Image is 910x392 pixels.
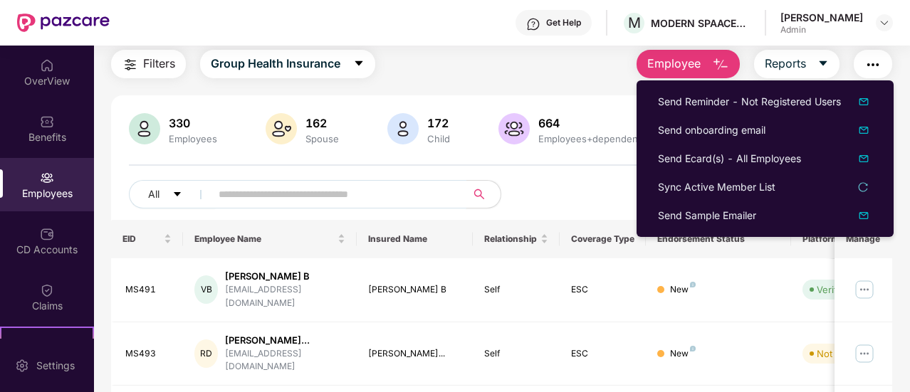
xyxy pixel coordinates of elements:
div: MS493 [125,347,172,361]
div: Send Sample Emailer [658,208,756,223]
div: [EMAIL_ADDRESS][DOMAIN_NAME] [225,283,345,310]
div: [EMAIL_ADDRESS][DOMAIN_NAME] [225,347,345,374]
button: Group Health Insurancecaret-down [200,50,375,78]
img: svg+xml;base64,PHN2ZyB4bWxucz0iaHR0cDovL3d3dy53My5vcmcvMjAwMC9zdmciIHhtbG5zOnhsaW5rPSJodHRwOi8vd3... [712,56,729,73]
img: dropDownIcon [855,122,872,139]
div: Employees [166,133,220,144]
img: svg+xml;base64,PHN2ZyB4bWxucz0iaHR0cDovL3d3dy53My5vcmcvMjAwMC9zdmciIHhtbG5zOnhsaW5rPSJodHRwOi8vd3... [387,113,419,144]
th: Insured Name [357,220,473,258]
span: Employee Name [194,233,335,245]
button: search [466,180,501,208]
button: Employee [637,50,740,78]
img: svg+xml;base64,PHN2ZyBpZD0iQmVuZWZpdHMiIHhtbG5zPSJodHRwOi8vd3d3LnczLm9yZy8yMDAwL3N2ZyIgd2lkdGg9Ij... [40,115,54,129]
div: RD [194,339,218,368]
span: M [628,14,641,31]
div: Employees+dependents [535,133,649,144]
img: New Pazcare Logo [17,14,110,32]
span: Reports [765,55,806,73]
img: svg+xml;base64,PHN2ZyB4bWxucz0iaHR0cDovL3d3dy53My5vcmcvMjAwMC9zdmciIHhtbG5zOnhsaW5rPSJodHRwOi8vd3... [266,113,297,144]
div: Settings [32,359,79,373]
img: manageButton [853,342,876,365]
div: VB [194,275,218,304]
img: manageButton [853,278,876,301]
img: svg+xml;base64,PHN2ZyBpZD0iRW1wbG95ZWVzIiB4bWxucz0iaHR0cDovL3d3dy53My5vcmcvMjAwMC9zdmciIHdpZHRoPS... [40,171,54,185]
div: MODERN SPAACES VENTURES [651,16,751,30]
div: Get Help [546,17,581,28]
span: All [148,186,159,202]
div: ESC [571,347,635,361]
div: Not Verified [817,346,869,361]
div: 172 [424,116,453,130]
div: Send onboarding email [658,122,765,138]
span: Filters [143,55,175,73]
div: [PERSON_NAME]... [225,334,345,347]
th: Relationship [473,220,560,258]
span: Employee [647,55,701,73]
div: [PERSON_NAME] B [368,283,461,297]
img: svg+xml;base64,PHN2ZyB4bWxucz0iaHR0cDovL3d3dy53My5vcmcvMjAwMC9zdmciIHhtbG5zOnhsaW5rPSJodHRwOi8vd3... [855,207,872,224]
div: Self [484,283,548,297]
img: svg+xml;base64,PHN2ZyB4bWxucz0iaHR0cDovL3d3dy53My5vcmcvMjAwMC9zdmciIHdpZHRoPSI4IiBoZWlnaHQ9IjgiIH... [690,346,696,351]
button: Allcaret-down [129,180,216,208]
th: Employee Name [183,220,357,258]
div: Admin [780,24,863,36]
th: Coverage Type [560,220,647,258]
img: svg+xml;base64,PHN2ZyB4bWxucz0iaHR0cDovL3d3dy53My5vcmcvMjAwMC9zdmciIHdpZHRoPSIyNCIgaGVpZ2h0PSIyNC... [864,56,882,73]
img: svg+xml;base64,PHN2ZyB4bWxucz0iaHR0cDovL3d3dy53My5vcmcvMjAwMC9zdmciIHhtbG5zOnhsaW5rPSJodHRwOi8vd3... [129,113,160,144]
div: Send Ecard(s) - All Employees [658,151,801,166]
div: [PERSON_NAME] B [225,270,345,283]
div: 664 [535,116,649,130]
span: Relationship [484,233,538,245]
span: Group Health Insurance [211,55,340,73]
span: reload [858,182,868,192]
img: svg+xml;base64,PHN2ZyBpZD0iQ0RfQWNjb3VudHMiIGRhdGEtbmFtZT0iQ0QgQWNjb3VudHMiIHhtbG5zPSJodHRwOi8vd3... [40,227,54,241]
div: 330 [166,116,220,130]
span: caret-down [172,189,182,201]
th: EID [111,220,184,258]
button: Filters [111,50,186,78]
div: Self [484,347,548,361]
div: ESC [571,283,635,297]
img: svg+xml;base64,PHN2ZyB4bWxucz0iaHR0cDovL3d3dy53My5vcmcvMjAwMC9zdmciIHdpZHRoPSI4IiBoZWlnaHQ9IjgiIH... [690,282,696,287]
div: Send Reminder - Not Registered Users [658,94,841,110]
div: Sync Active Member List [658,179,775,195]
img: svg+xml;base64,PHN2ZyBpZD0iSGVscC0zMngzMiIgeG1sbnM9Imh0dHA6Ly93d3cudzMub3JnLzIwMDAvc3ZnIiB3aWR0aD... [526,17,540,31]
div: [PERSON_NAME] [780,11,863,24]
img: dropDownIcon [855,150,872,167]
div: Verified [817,282,851,297]
img: svg+xml;base64,PHN2ZyBpZD0iSG9tZSIgeG1sbnM9Imh0dHA6Ly93d3cudzMub3JnLzIwMDAvc3ZnIiB3aWR0aD0iMjAiIG... [40,58,54,73]
img: svg+xml;base64,PHN2ZyBpZD0iRHJvcGRvd24tMzJ4MzIiIHhtbG5zPSJodHRwOi8vd3d3LnczLm9yZy8yMDAwL3N2ZyIgd2... [879,17,890,28]
img: svg+xml;base64,PHN2ZyB4bWxucz0iaHR0cDovL3d3dy53My5vcmcvMjAwMC9zdmciIHhtbG5zOnhsaW5rPSJodHRwOi8vd3... [498,113,530,144]
div: New [670,283,696,297]
img: svg+xml;base64,PHN2ZyBpZD0iQ2xhaW0iIHhtbG5zPSJodHRwOi8vd3d3LnczLm9yZy8yMDAwL3N2ZyIgd2lkdGg9IjIwIi... [40,283,54,297]
div: Spouse [303,133,342,144]
div: New [670,347,696,361]
img: svg+xml;base64,PHN2ZyB4bWxucz0iaHR0cDovL3d3dy53My5vcmcvMjAwMC9zdmciIHdpZHRoPSIyNCIgaGVpZ2h0PSIyNC... [122,56,139,73]
div: [PERSON_NAME]... [368,347,461,361]
div: MS491 [125,283,172,297]
span: search [466,189,493,200]
img: dropDownIcon [855,93,872,110]
img: svg+xml;base64,PHN2ZyBpZD0iU2V0dGluZy0yMHgyMCIgeG1sbnM9Imh0dHA6Ly93d3cudzMub3JnLzIwMDAvc3ZnIiB3aW... [15,359,29,373]
span: EID [122,233,162,245]
button: Reportscaret-down [754,50,840,78]
div: 162 [303,116,342,130]
span: caret-down [817,58,829,70]
div: Child [424,133,453,144]
span: caret-down [353,58,365,70]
